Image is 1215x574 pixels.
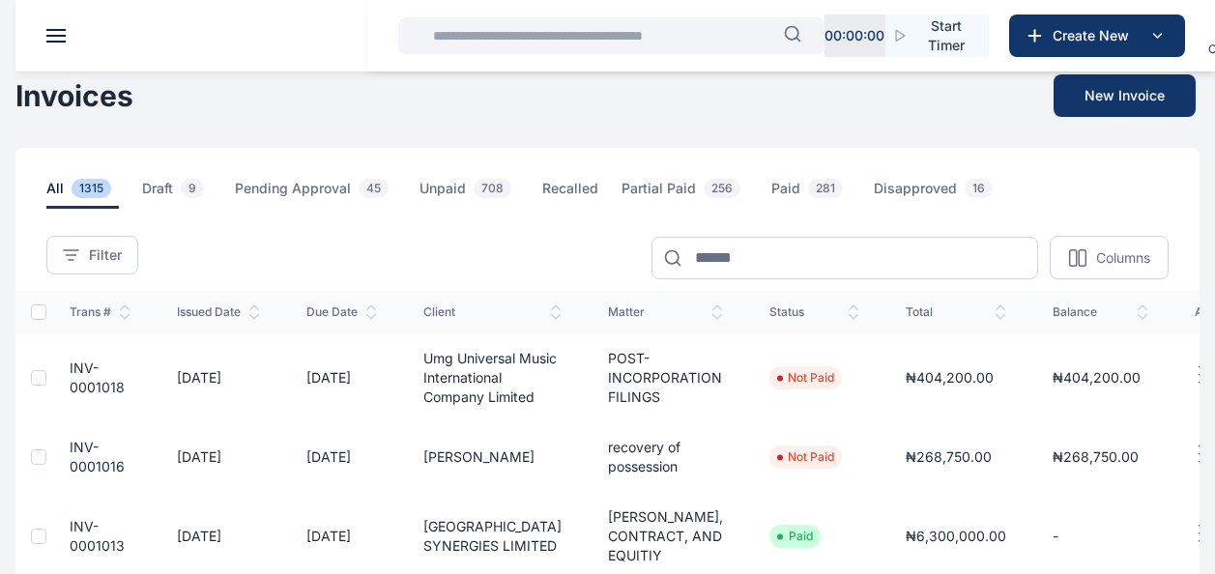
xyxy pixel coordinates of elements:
[142,179,235,209] a: Draft9
[1053,528,1058,544] span: -
[777,370,834,386] li: Not Paid
[70,518,125,554] a: INV-0001013
[906,448,992,465] span: ₦268,750.00
[1053,304,1148,320] span: balance
[542,179,598,209] span: Recalled
[874,179,1000,209] span: Disapproved
[359,179,389,198] span: 45
[423,304,562,320] span: client
[72,179,111,198] span: 1315
[154,422,283,492] td: [DATE]
[235,179,419,209] a: Pending Approval45
[46,179,119,209] span: All
[70,304,130,320] span: Trans #
[15,78,133,113] h1: Invoices
[306,304,377,320] span: Due Date
[400,422,585,492] td: [PERSON_NAME]
[919,16,973,55] span: Start Timer
[885,14,989,57] button: Start Timer
[824,26,884,45] p: 00 : 00 : 00
[1054,74,1196,117] button: New Invoice
[906,304,1006,320] span: total
[1053,448,1139,465] span: ₦268,750.00
[474,179,511,198] span: 708
[608,304,723,320] span: Matter
[1045,26,1145,45] span: Create New
[70,439,125,474] a: INV-0001016
[177,304,260,320] span: issued date
[704,179,740,198] span: 256
[419,179,519,209] span: Unpaid
[1096,248,1150,268] p: Columns
[585,422,746,492] td: recovery of possession
[622,179,748,209] span: Partial Paid
[142,179,212,209] span: Draft
[46,179,142,209] a: All1315
[771,179,851,209] span: Paid
[1050,236,1169,279] button: Columns
[283,422,400,492] td: [DATE]
[771,179,874,209] a: Paid281
[46,236,138,274] button: Filter
[777,449,834,465] li: Not Paid
[1053,369,1141,386] span: ₦404,200.00
[777,529,813,544] li: Paid
[154,333,283,422] td: [DATE]
[585,333,746,422] td: POST-INCORPORATION FILINGS
[1009,14,1185,57] button: Create New
[542,179,622,209] a: Recalled
[906,369,994,386] span: ₦404,200.00
[400,333,585,422] td: Umg Universal Music International Company Limited
[808,179,843,198] span: 281
[283,333,400,422] td: [DATE]
[419,179,542,209] a: Unpaid708
[235,179,396,209] span: Pending Approval
[965,179,993,198] span: 16
[906,528,1006,544] span: ₦6,300,000.00
[769,304,859,320] span: status
[874,179,1024,209] a: Disapproved16
[70,359,125,395] a: INV-0001018
[181,179,204,198] span: 9
[622,179,771,209] a: Partial Paid256
[89,245,122,265] span: Filter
